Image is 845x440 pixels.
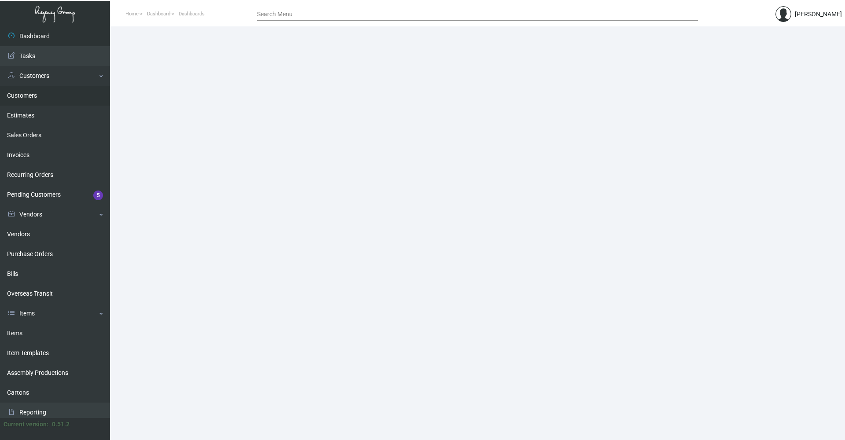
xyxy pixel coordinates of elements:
[147,11,170,17] span: Dashboard
[4,420,48,429] div: Current version:
[795,10,842,19] div: [PERSON_NAME]
[775,6,791,22] img: admin@bootstrapmaster.com
[52,420,70,429] div: 0.51.2
[179,11,205,17] span: Dashboards
[125,11,139,17] span: Home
